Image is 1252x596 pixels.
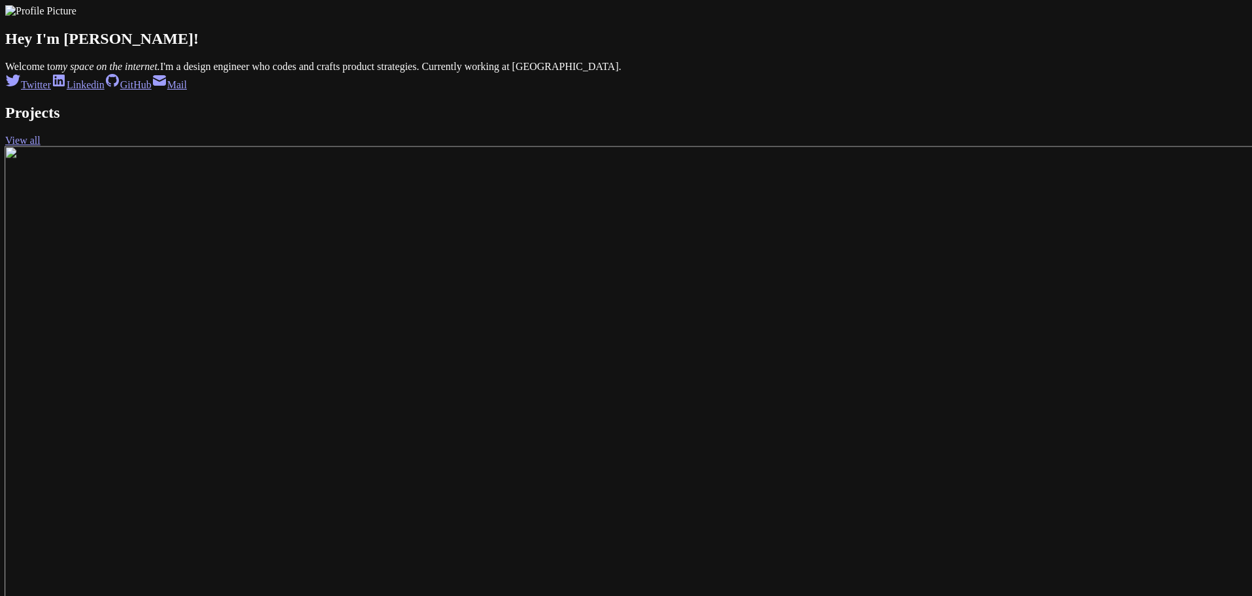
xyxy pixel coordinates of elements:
[5,5,76,17] img: Profile Picture
[5,61,621,72] span: Welcome to I'm a design engineer who codes and crafts product strategies. Currently working at [G...
[105,79,152,90] a: GitHub
[51,79,105,90] a: Linkedin
[152,79,187,90] a: Mail
[5,104,1247,122] h2: Projects
[55,61,159,72] em: my space on the internet.
[5,135,41,146] a: View all
[5,30,1247,48] h1: Hey I'm [PERSON_NAME]!
[5,79,51,90] a: Twitter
